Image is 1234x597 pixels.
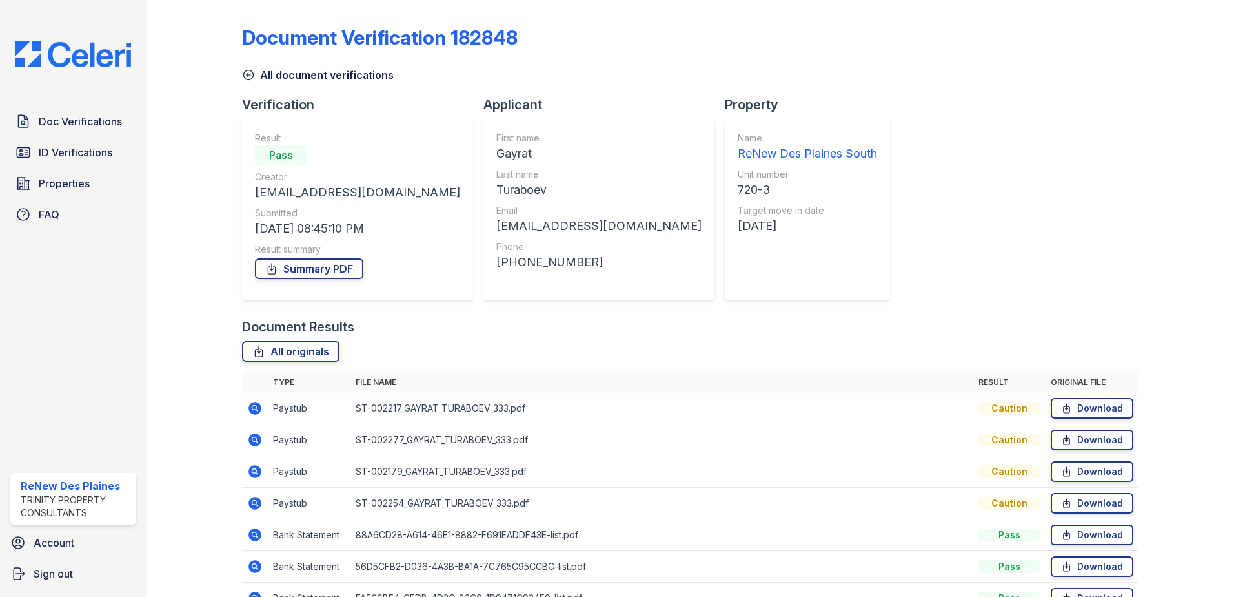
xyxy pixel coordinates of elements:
[350,393,973,424] td: ST-002217_GAYRAT_TURABOEV_333.pdf
[738,217,877,235] div: [DATE]
[255,243,460,256] div: Result summary
[21,494,131,519] div: Trinity Property Consultants
[973,372,1046,393] th: Result
[978,465,1040,478] div: Caution
[5,41,141,67] img: CE_Logo_Blue-a8612792a0a2168367f1c8372b55b34899dd931a85d93a1a3d3e32e68fde9ad4.png
[5,561,141,587] a: Sign out
[255,258,363,279] a: Summary PDF
[1051,556,1133,577] a: Download
[978,402,1040,415] div: Caution
[1051,493,1133,514] a: Download
[496,145,702,163] div: Gayrat
[242,318,354,336] div: Document Results
[496,204,702,217] div: Email
[5,530,141,556] a: Account
[268,488,350,519] td: Paystub
[255,183,460,202] div: [EMAIL_ADDRESS][DOMAIN_NAME]
[350,488,973,519] td: ST-002254_GAYRAT_TURABOEV_333.pdf
[39,114,122,129] span: Doc Verifications
[268,372,350,393] th: Type
[255,145,307,165] div: Pass
[350,424,973,456] td: ST-002277_GAYRAT_TURABOEV_333.pdf
[350,551,973,583] td: 56D5CFB2-D036-4A3B-BA1A-7C765C95CCBC-list.pdf
[978,560,1040,573] div: Pass
[483,96,725,114] div: Applicant
[10,171,136,196] a: Properties
[978,529,1040,541] div: Pass
[1180,545,1221,584] iframe: chat widget
[242,96,483,114] div: Verification
[255,220,460,238] div: [DATE] 08:45:10 PM
[39,176,90,191] span: Properties
[10,202,136,227] a: FAQ
[496,253,702,271] div: [PHONE_NUMBER]
[738,132,877,145] div: Name
[1051,525,1133,545] a: Download
[496,240,702,253] div: Phone
[1051,398,1133,419] a: Download
[738,168,877,181] div: Unit number
[268,393,350,424] td: Paystub
[255,132,460,145] div: Result
[268,519,350,551] td: Bank Statement
[738,181,877,199] div: 720-3
[496,217,702,235] div: [EMAIL_ADDRESS][DOMAIN_NAME]
[738,204,877,217] div: Target move in date
[39,207,59,222] span: FAQ
[738,145,877,163] div: ReNew Des Plaines South
[496,132,702,145] div: First name
[268,424,350,456] td: Paystub
[725,96,900,114] div: Property
[350,519,973,551] td: 88A6CD28-A614-46E1-8882-F691EADDF43E-list.pdf
[34,535,74,550] span: Account
[1046,372,1138,393] th: Original file
[496,168,702,181] div: Last name
[21,478,131,494] div: ReNew Des Plaines
[1051,430,1133,450] a: Download
[10,140,136,165] a: ID Verifications
[34,566,73,581] span: Sign out
[738,132,877,163] a: Name ReNew Des Plaines South
[496,181,702,199] div: Turaboev
[255,207,460,220] div: Submitted
[242,26,518,49] div: Document Verification 182848
[1051,461,1133,482] a: Download
[242,67,394,83] a: All document verifications
[978,497,1040,510] div: Caution
[255,171,460,183] div: Creator
[978,434,1040,446] div: Caution
[10,109,136,134] a: Doc Verifications
[39,145,112,160] span: ID Verifications
[268,551,350,583] td: Bank Statement
[242,341,339,362] a: All originals
[268,456,350,488] td: Paystub
[350,456,973,488] td: ST-002179_GAYRAT_TURABOEV_333.pdf
[350,372,973,393] th: File name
